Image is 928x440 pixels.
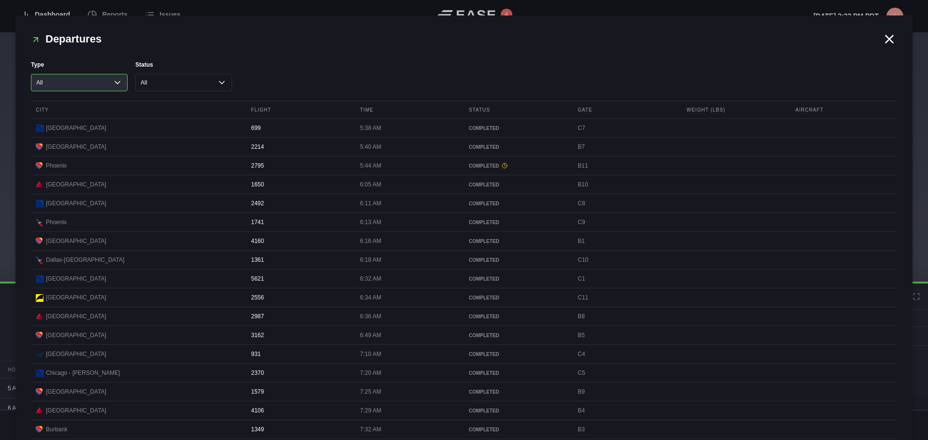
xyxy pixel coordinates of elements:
span: Phoenix [46,218,67,227]
div: Flight [246,101,353,118]
span: C5 [578,369,585,376]
div: COMPLETED [469,369,565,377]
span: [GEOGRAPHIC_DATA] [46,124,106,132]
span: B1 [578,238,585,244]
span: 6:32 AM [360,275,381,282]
span: Phoenix [46,161,67,170]
span: 7:10 AM [360,351,381,357]
div: Aircraft [791,101,897,118]
span: 5:44 AM [360,162,381,169]
span: B4 [578,407,585,414]
div: COMPLETED [469,200,565,207]
div: 931 [246,345,353,363]
div: 1349 [246,420,353,439]
div: 3162 [246,326,353,344]
div: COMPLETED [469,256,565,264]
div: COMPLETED [469,407,565,414]
span: 7:29 AM [360,407,381,414]
span: [GEOGRAPHIC_DATA] [46,237,106,245]
span: B3 [578,426,585,433]
div: COMPLETED [469,143,565,151]
span: B8 [578,313,585,320]
div: COMPLETED [469,388,565,396]
div: 1650 [246,175,353,194]
span: C8 [578,200,585,207]
span: 5:40 AM [360,143,381,150]
span: [GEOGRAPHIC_DATA] [46,312,106,321]
span: [GEOGRAPHIC_DATA] [46,387,106,396]
span: 6:36 AM [360,313,381,320]
span: B11 [578,162,588,169]
span: 7:25 AM [360,388,381,395]
div: 1741 [246,213,353,231]
div: 4160 [246,232,353,250]
label: Type [31,60,128,69]
span: Chicago - [PERSON_NAME] [46,369,120,377]
div: COMPLETED [469,125,565,132]
div: 699 [246,119,353,137]
div: 2370 [246,364,353,382]
span: 6:34 AM [360,294,381,301]
span: C4 [578,351,585,357]
div: 1361 [246,251,353,269]
div: 2987 [246,307,353,326]
div: Status [464,101,570,118]
span: 6:16 AM [360,238,381,244]
div: 2492 [246,194,353,213]
span: 7:32 AM [360,426,381,433]
span: 6:49 AM [360,332,381,339]
span: [GEOGRAPHIC_DATA] [46,406,106,415]
div: 2556 [246,288,353,307]
div: COMPLETED [469,332,565,339]
div: Gate [573,101,679,118]
span: [GEOGRAPHIC_DATA] [46,293,106,302]
span: B9 [578,388,585,395]
div: COMPLETED [469,162,565,170]
span: Dallas-[GEOGRAPHIC_DATA] [46,255,124,264]
span: B5 [578,332,585,339]
div: COMPLETED [469,294,565,301]
h2: Departures [31,31,882,47]
div: COMPLETED [469,219,565,226]
span: B7 [578,143,585,150]
div: City [31,101,244,118]
div: Time [355,101,462,118]
span: [GEOGRAPHIC_DATA] [46,331,106,340]
span: [GEOGRAPHIC_DATA] [46,274,106,283]
span: 5:38 AM [360,125,381,131]
span: [GEOGRAPHIC_DATA] [46,180,106,189]
div: 2214 [246,138,353,156]
span: C11 [578,294,588,301]
div: 1579 [246,383,353,401]
span: C7 [578,125,585,131]
span: 6:05 AM [360,181,381,188]
span: C1 [578,275,585,282]
span: 6:18 AM [360,256,381,263]
span: [GEOGRAPHIC_DATA] [46,199,106,208]
span: 6:13 AM [360,219,381,226]
span: 7:20 AM [360,369,381,376]
div: 5621 [246,270,353,288]
div: 2795 [246,156,353,175]
div: COMPLETED [469,275,565,283]
span: C10 [578,256,588,263]
span: [GEOGRAPHIC_DATA] [46,142,106,151]
div: COMPLETED [469,313,565,320]
span: B10 [578,181,588,188]
div: COMPLETED [469,238,565,245]
div: Weight (lbs) [682,101,788,118]
div: COMPLETED [469,351,565,358]
span: C9 [578,219,585,226]
div: COMPLETED [469,181,565,188]
span: 6:11 AM [360,200,381,207]
div: 4106 [246,401,353,420]
label: Status [135,60,232,69]
div: COMPLETED [469,426,565,433]
span: Burbank [46,425,68,434]
span: [GEOGRAPHIC_DATA] [46,350,106,358]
